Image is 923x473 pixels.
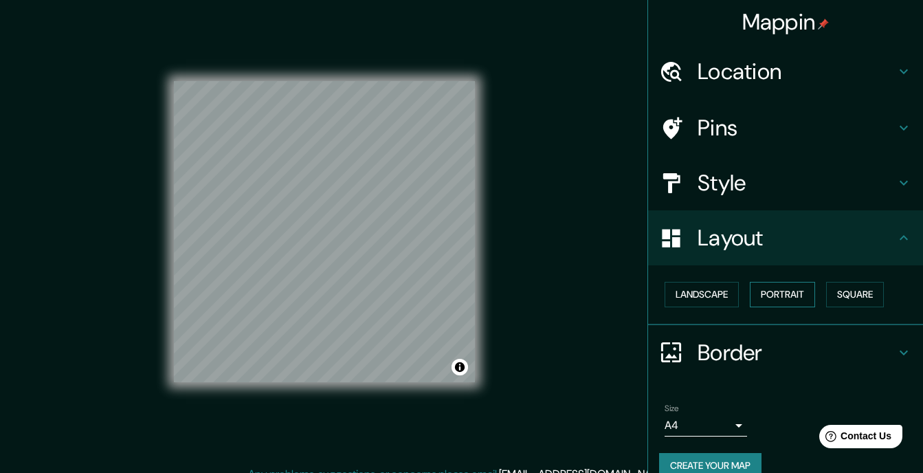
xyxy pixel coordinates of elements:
[801,419,908,458] iframe: Help widget launcher
[648,325,923,380] div: Border
[742,8,830,36] h4: Mappin
[648,210,923,265] div: Layout
[698,339,896,366] h4: Border
[665,402,679,414] label: Size
[665,415,747,437] div: A4
[698,58,896,85] h4: Location
[698,224,896,252] h4: Layout
[648,44,923,99] div: Location
[698,114,896,142] h4: Pins
[818,19,829,30] img: pin-icon.png
[648,100,923,155] div: Pins
[452,359,468,375] button: Toggle attribution
[648,155,923,210] div: Style
[826,282,884,307] button: Square
[750,282,815,307] button: Portrait
[174,81,475,382] canvas: Map
[665,282,739,307] button: Landscape
[698,169,896,197] h4: Style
